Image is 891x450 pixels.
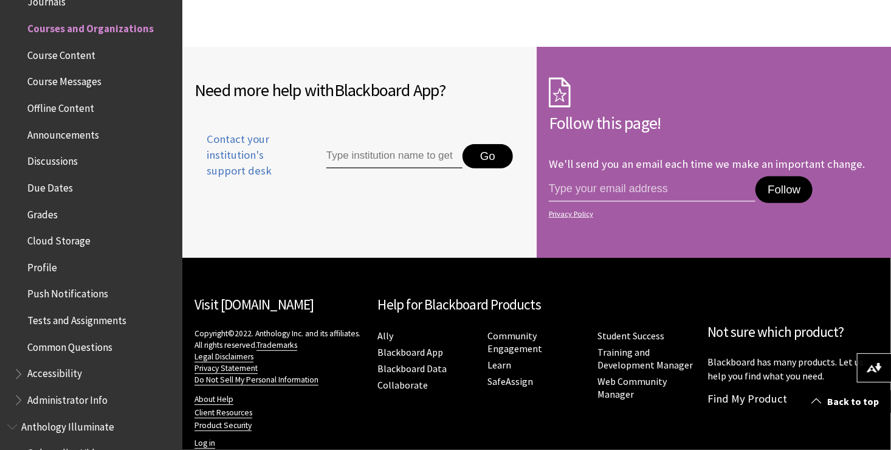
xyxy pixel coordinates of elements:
span: Grades [27,204,58,221]
span: Profile [27,257,57,274]
a: SafeAssign [488,375,534,388]
h2: Not sure which product? [708,322,879,343]
a: Do Not Sell My Personal Information [194,375,318,386]
a: Log in [194,438,215,449]
a: Web Community Manager [598,375,667,401]
h2: Help for Blackboard Products [378,294,696,316]
h2: Follow this page! [549,110,879,136]
a: Blackboard App [378,346,444,359]
span: Tests and Assignments [27,310,126,327]
a: Legal Disclaimers [194,351,253,362]
a: Ally [378,330,394,342]
span: Course Content [27,45,95,61]
p: Copyright©2022. Anthology Inc. and its affiliates. All rights reserved. [194,328,366,386]
span: Accessibility [27,364,82,380]
a: Blackboard Data [378,362,447,375]
input: Type institution name to get support [326,144,463,168]
a: Privacy Statement [194,363,258,374]
span: Anthology Illuminate [21,417,114,433]
a: Learn [488,359,512,372]
input: email address [549,176,755,202]
p: Blackboard has many products. Let us help you find what you need. [708,355,879,382]
a: Training and Development Manager [598,346,693,372]
span: Offline Content [27,98,94,114]
a: Community Engagement [488,330,543,355]
span: Discussions [27,151,78,167]
a: Find My Product [708,392,788,406]
button: Go [463,144,513,168]
a: Client Resources [194,407,252,418]
span: Contact your institution's support desk [194,131,298,179]
a: Product Security [194,420,252,431]
a: Student Success [598,330,665,342]
span: Blackboard App [334,79,439,101]
span: Announcements [27,125,99,141]
img: Subscription Icon [549,77,571,108]
a: Back to top [802,390,891,413]
h2: Need more help with ? [194,77,525,103]
button: Follow [755,176,813,203]
span: Push Notifications [27,284,108,300]
span: Due Dates [27,178,73,194]
a: Visit [DOMAIN_NAME] [194,296,314,313]
span: Common Questions [27,337,112,353]
p: We'll send you an email each time we make an important change. [549,157,865,171]
span: Course Messages [27,72,101,88]
a: Collaborate [378,379,428,392]
a: Contact your institution's support desk [194,131,298,194]
a: About Help [194,394,233,405]
span: Administrator Info [27,390,108,406]
span: Courses and Organizations [27,18,154,35]
span: Cloud Storage [27,230,91,247]
a: Trademarks [256,340,297,351]
a: Privacy Policy [549,210,875,218]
